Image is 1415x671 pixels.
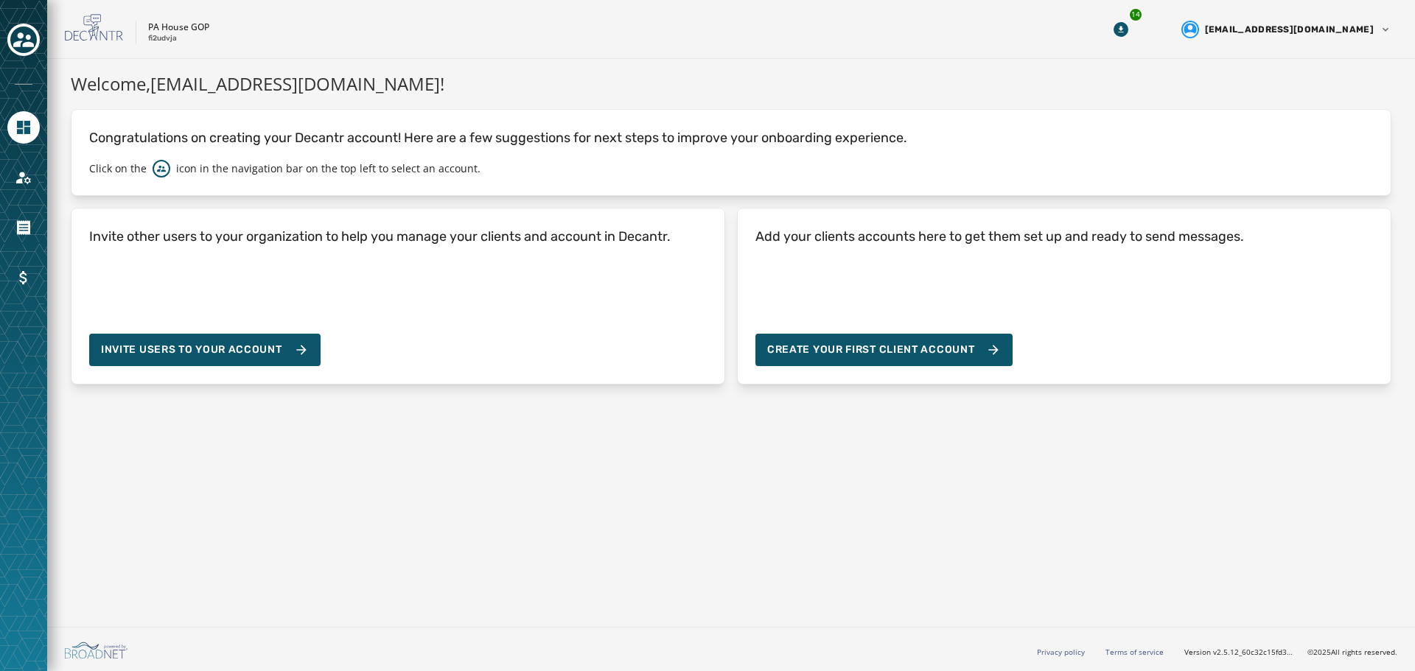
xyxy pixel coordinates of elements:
[7,161,40,194] a: Navigate to Account
[71,71,1391,97] h1: Welcome, [EMAIL_ADDRESS][DOMAIN_NAME] !
[1307,647,1397,657] span: © 2025 All rights reserved.
[1128,7,1143,22] div: 14
[1213,647,1296,658] span: v2.5.12_60c32c15fd37978ea97d18c88c1d5e69e1bdb78b
[176,161,481,176] p: icon in the navigation bar on the top left to select an account.
[7,261,40,294] a: Navigate to Billing
[89,334,321,366] button: Invite Users to your account
[148,21,209,33] p: PA House GOP
[1108,16,1134,43] button: Download Menu
[1184,647,1296,658] span: Version
[89,226,671,247] h4: Invite other users to your organization to help you manage your clients and account in Decantr.
[89,127,1373,148] p: Congratulations on creating your Decantr account! Here are a few suggestions for next steps to im...
[101,342,282,357] span: Invite Users to your account
[1175,15,1397,44] button: User settings
[7,111,40,144] a: Navigate to Home
[1105,647,1164,657] a: Terms of service
[148,33,177,44] p: fi2udvja
[1205,24,1374,35] span: [EMAIL_ADDRESS][DOMAIN_NAME]
[755,226,1244,247] h4: Add your clients accounts here to get them set up and ready to send messages.
[7,211,40,244] a: Navigate to Orders
[7,24,40,56] button: Toggle account select drawer
[767,342,1001,357] span: Create your first client account
[755,334,1013,366] button: Create your first client account
[1037,647,1085,657] a: Privacy policy
[89,161,147,176] p: Click on the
